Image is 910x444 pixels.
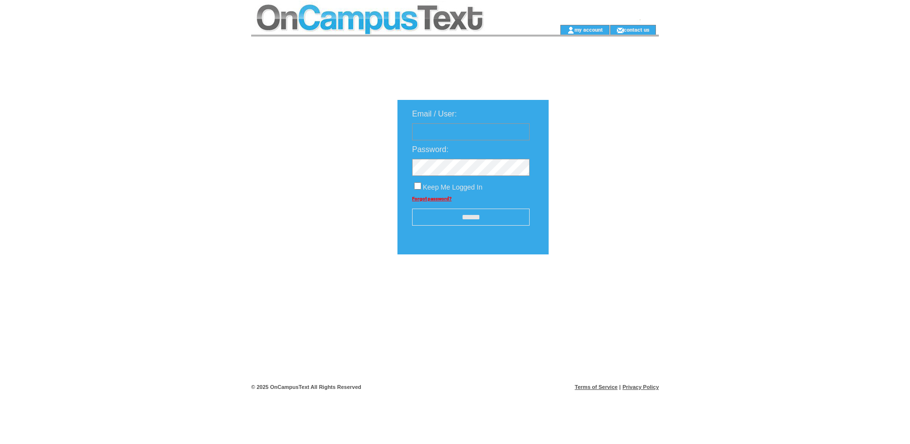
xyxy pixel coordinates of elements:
span: Password: [412,145,449,154]
a: Forgot password? [412,196,452,201]
a: Privacy Policy [622,384,659,390]
span: Keep Me Logged In [423,183,482,191]
img: contact_us_icon.gif [616,26,624,34]
img: transparent.png [577,279,626,291]
a: contact us [624,26,650,33]
span: Email / User: [412,110,457,118]
a: Terms of Service [575,384,618,390]
span: © 2025 OnCampusText All Rights Reserved [251,384,361,390]
span: | [619,384,621,390]
a: my account [574,26,603,33]
img: account_icon.gif [567,26,574,34]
